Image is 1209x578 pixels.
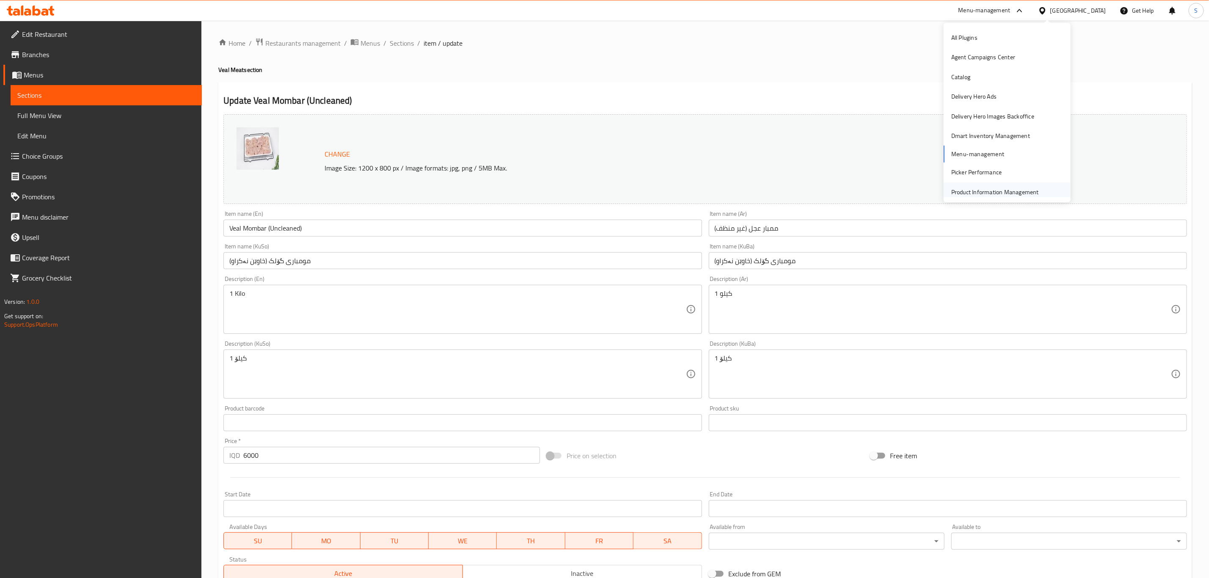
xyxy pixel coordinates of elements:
[361,38,380,48] span: Menus
[255,38,341,49] a: Restaurants management
[26,296,39,307] span: 1.0.0
[22,253,195,263] span: Coverage Report
[229,289,686,330] textarea: 1 Kilo
[569,535,630,547] span: FR
[11,126,202,146] a: Edit Menu
[265,38,341,48] span: Restaurants management
[3,44,202,65] a: Branches
[500,535,562,547] span: TH
[218,66,1192,74] h4: Veal Meat section
[17,90,195,100] span: Sections
[429,532,497,549] button: WE
[22,151,195,161] span: Choice Groups
[344,38,347,48] li: /
[497,532,565,549] button: TH
[424,38,463,48] span: item / update
[364,535,425,547] span: TU
[22,232,195,242] span: Upsell
[4,296,25,307] span: Version:
[22,171,195,182] span: Coupons
[709,252,1187,269] input: Enter name KuBa
[890,451,917,461] span: Free item
[715,289,1171,330] textarea: 1 كيلو
[321,146,353,163] button: Change
[3,207,202,227] a: Menu disclaimer
[223,532,292,549] button: SU
[227,535,289,547] span: SU
[361,532,429,549] button: TU
[390,38,414,48] a: Sections
[17,131,195,141] span: Edit Menu
[3,248,202,268] a: Coverage Report
[1050,6,1106,15] div: [GEOGRAPHIC_DATA]
[951,92,997,101] div: Delivery Hero Ads
[17,110,195,121] span: Full Menu View
[22,192,195,202] span: Promotions
[951,131,1030,140] div: Dmart Inventory Management
[958,6,1011,16] div: Menu-management
[22,29,195,39] span: Edit Restaurant
[951,33,978,42] div: All Plugins
[229,354,686,394] textarea: 1 کیلۆ
[229,450,240,460] p: IQD
[223,94,1187,107] h2: Update Veal Mombar (Uncleaned)
[951,112,1034,121] div: Delivery Hero Images Backoffice
[383,38,386,48] li: /
[633,532,702,549] button: SA
[22,273,195,283] span: Grocery Checklist
[11,85,202,105] a: Sections
[325,148,350,160] span: Change
[709,533,945,550] div: ​
[417,38,420,48] li: /
[218,38,1192,49] nav: breadcrumb
[565,532,633,549] button: FR
[350,38,380,49] a: Menus
[22,50,195,60] span: Branches
[24,70,195,80] span: Menus
[22,212,195,222] span: Menu disclaimer
[295,535,357,547] span: MO
[11,105,202,126] a: Full Menu View
[223,220,702,237] input: Enter name En
[243,447,540,464] input: Please enter price
[4,319,58,330] a: Support.OpsPlatform
[637,535,698,547] span: SA
[1195,6,1198,15] span: S
[321,163,1024,173] p: Image Size: 1200 x 800 px / Image formats: jpg, png / 5MB Max.
[218,38,245,48] a: Home
[237,127,279,170] img: Qasab_sarwaran_%D8%A7%D9%84%D9%85%D9%85%D8%A8%D8%A7%D8%B1_Sh638553539449886562.jpg
[951,72,970,82] div: Catalog
[4,311,43,322] span: Get support on:
[3,146,202,166] a: Choice Groups
[3,268,202,288] a: Grocery Checklist
[249,38,252,48] li: /
[951,168,1002,177] div: Picker Performance
[223,252,702,269] input: Enter name KuSo
[432,535,493,547] span: WE
[715,354,1171,394] textarea: 1 کیلۆ
[709,220,1187,237] input: Enter name Ar
[3,227,202,248] a: Upsell
[223,414,702,431] input: Please enter product barcode
[3,166,202,187] a: Coupons
[951,52,1015,62] div: Agent Campaigns Center
[3,65,202,85] a: Menus
[567,451,617,461] span: Price on selection
[3,187,202,207] a: Promotions
[709,414,1187,431] input: Please enter product sku
[951,533,1187,550] div: ​
[951,187,1039,197] div: Product Information Management
[292,532,360,549] button: MO
[3,24,202,44] a: Edit Restaurant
